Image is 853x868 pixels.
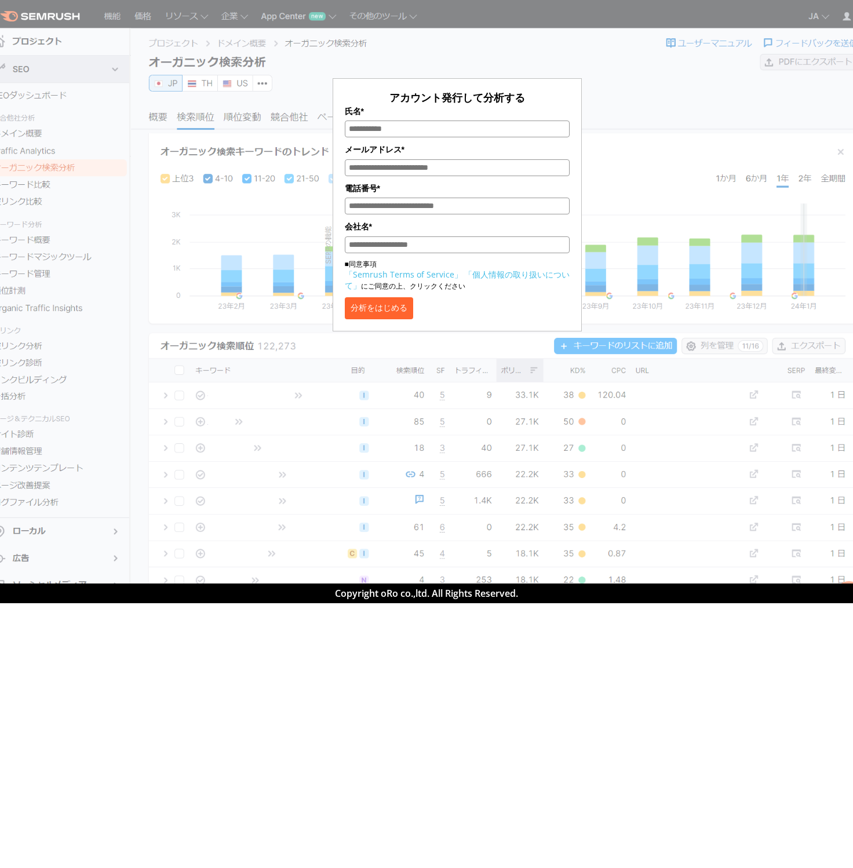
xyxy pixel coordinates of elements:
p: ■同意事項 にご同意の上、クリックください [345,259,570,291]
a: 「Semrush Terms of Service」 [345,269,462,280]
label: 電話番号* [345,182,570,195]
button: 分析をはじめる [345,297,413,319]
span: アカウント発行して分析する [389,90,525,104]
a: 「個人情報の取り扱いについて」 [345,269,570,291]
label: メールアドレス* [345,143,570,156]
span: Copyright oRo co.,ltd. All Rights Reserved. [335,587,518,600]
